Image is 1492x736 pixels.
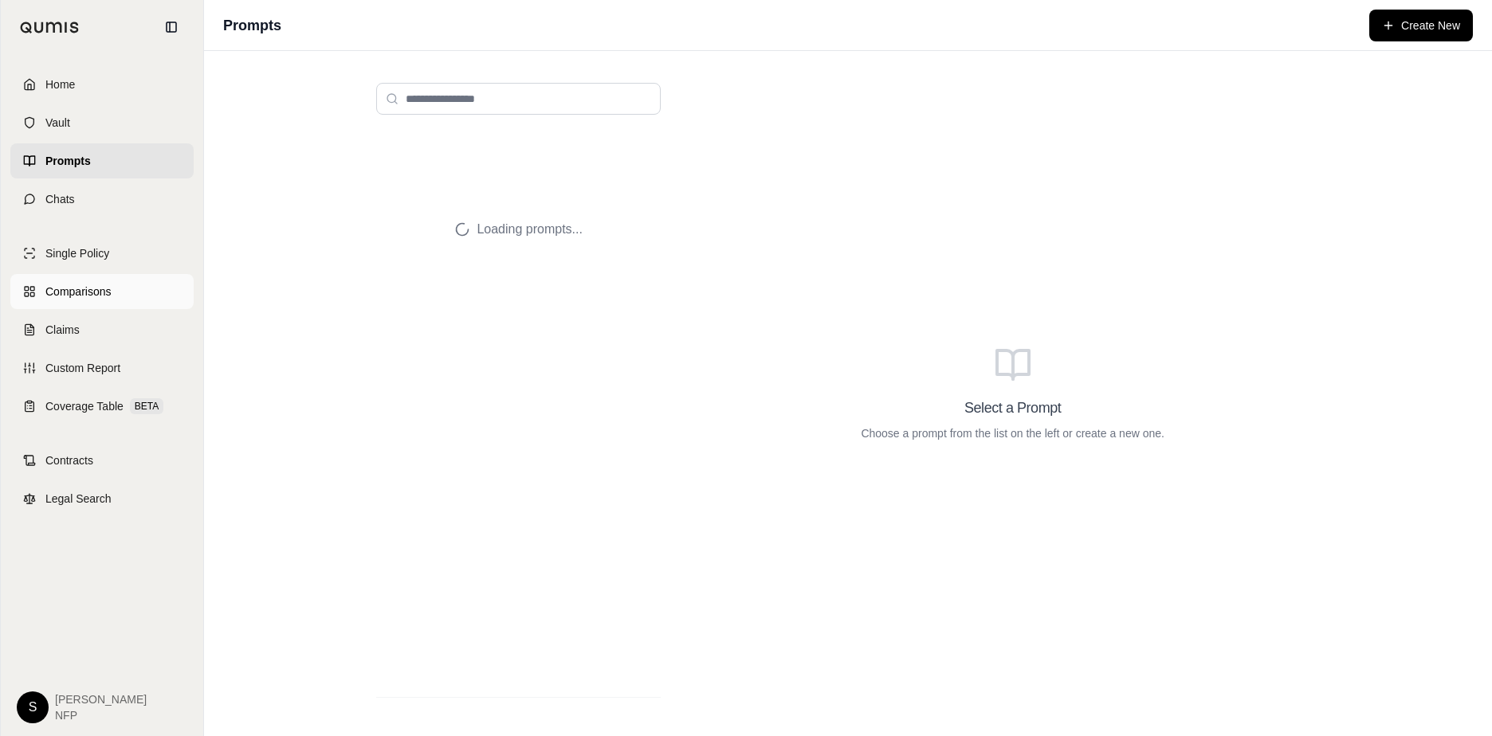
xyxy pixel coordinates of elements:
a: Home [10,67,194,102]
span: Vault [45,115,70,131]
a: Comparisons [10,274,194,309]
img: Qumis Logo [20,22,80,33]
a: Chats [10,182,194,217]
a: Claims [10,312,194,347]
a: Custom Report [10,350,194,386]
span: Single Policy [45,245,109,261]
span: BETA [130,398,163,414]
span: Prompts [45,153,91,169]
span: [PERSON_NAME] [55,691,147,707]
span: Comparisons [45,284,111,299]
span: Home [45,76,75,92]
span: Custom Report [45,360,120,376]
span: Claims [45,322,80,338]
button: Create New [1369,10,1473,41]
span: Coverage Table [45,398,124,414]
div: Loading prompts... [376,127,661,331]
a: Contracts [10,443,194,478]
a: Coverage TableBETA [10,389,194,424]
h3: Select a Prompt [964,397,1061,419]
span: NFP [55,707,147,723]
span: Contracts [45,452,93,468]
a: Legal Search [10,481,194,516]
a: Prompts [10,143,194,178]
a: Single Policy [10,236,194,271]
div: S [17,691,49,723]
span: Legal Search [45,491,112,507]
h1: Prompts [223,14,281,37]
button: Collapse sidebar [159,14,184,40]
span: Chats [45,191,75,207]
p: Choose a prompt from the list on the left or create a new one. [861,425,1164,441]
a: Vault [10,105,194,140]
